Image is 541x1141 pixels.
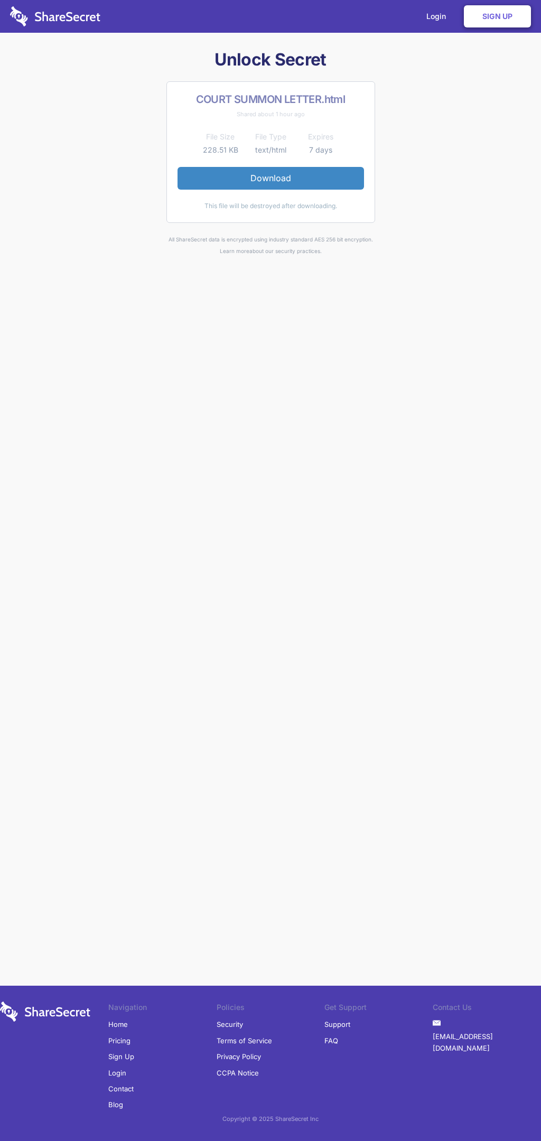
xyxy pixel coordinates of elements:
a: Download [178,167,364,189]
a: Login [108,1065,126,1081]
div: This file will be destroyed after downloading. [178,200,364,212]
th: File Size [195,130,246,143]
a: Contact [108,1081,134,1097]
div: Shared about 1 hour ago [178,108,364,120]
a: Sign Up [108,1049,134,1064]
li: Contact Us [433,1002,541,1016]
a: Security [217,1016,243,1032]
td: text/html [246,144,296,156]
a: Support [324,1016,350,1032]
a: Privacy Policy [217,1049,261,1064]
a: FAQ [324,1033,338,1049]
a: Terms of Service [217,1033,272,1049]
th: File Type [246,130,296,143]
li: Policies [217,1002,325,1016]
a: Learn more [220,248,249,254]
td: 228.51 KB [195,144,246,156]
a: Sign Up [464,5,531,27]
a: CCPA Notice [217,1065,259,1081]
h2: COURT SUMMON LETTER.html [178,92,364,106]
td: 7 days [296,144,346,156]
a: Home [108,1016,128,1032]
li: Get Support [324,1002,433,1016]
a: Blog [108,1097,123,1112]
img: logo-wordmark-white-trans-d4663122ce5f474addd5e946df7df03e33cb6a1c49d2221995e7729f52c070b2.svg [10,6,100,26]
li: Navigation [108,1002,217,1016]
a: Pricing [108,1033,130,1049]
a: [EMAIL_ADDRESS][DOMAIN_NAME] [433,1028,541,1056]
th: Expires [296,130,346,143]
